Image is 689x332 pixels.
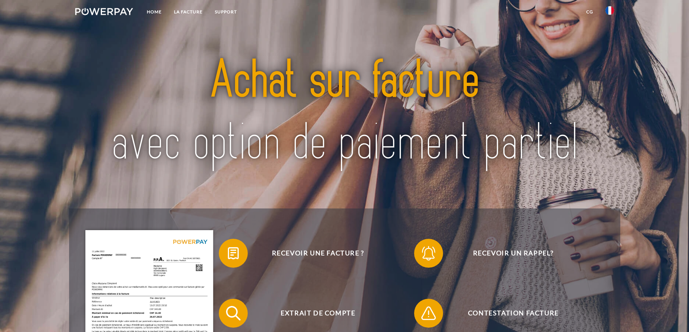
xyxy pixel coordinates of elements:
[224,244,242,262] img: qb_bill.svg
[141,5,168,18] a: Home
[605,6,614,15] img: fr
[414,239,602,268] button: Recevoir un rappel?
[425,239,602,268] span: Recevoir un rappel?
[224,304,242,322] img: qb_search.svg
[229,299,407,328] span: Extrait de compte
[168,5,209,18] a: LA FACTURE
[414,299,602,328] button: Contestation Facture
[425,299,602,328] span: Contestation Facture
[75,8,133,15] img: logo-powerpay-white.svg
[209,5,243,18] a: Support
[660,303,683,326] iframe: Bouton de lancement de la fenêtre de messagerie
[102,33,587,191] img: title-powerpay_fr.svg
[420,304,438,322] img: qb_warning.svg
[219,299,407,328] button: Extrait de compte
[229,239,407,268] span: Recevoir une facture ?
[420,244,438,262] img: qb_bell.svg
[580,5,599,18] a: CG
[219,239,407,268] button: Recevoir une facture ?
